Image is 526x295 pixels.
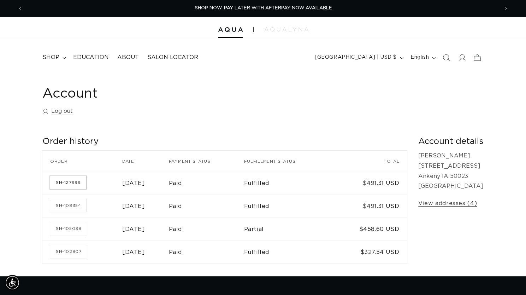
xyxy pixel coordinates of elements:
[244,151,334,172] th: Fulfillment status
[42,136,407,147] h2: Order history
[410,54,429,61] span: English
[122,226,145,232] time: [DATE]
[195,6,332,10] span: SHOP NOW. PAY LATER WITH AFTERPAY NOW AVAILABLE
[264,27,308,31] img: aqualyna.com
[498,2,514,15] button: Next announcement
[169,195,244,218] td: Paid
[334,241,407,264] td: $327.54 USD
[122,203,145,209] time: [DATE]
[244,195,334,218] td: Fulfilled
[42,151,122,172] th: Order
[169,218,244,241] td: Paid
[5,275,20,290] div: Accessibility Menu
[406,51,438,64] button: English
[38,50,69,65] summary: shop
[50,245,87,258] a: Order number SH-102807
[244,172,334,195] td: Fulfilled
[122,180,145,186] time: [DATE]
[117,54,139,61] span: About
[73,54,109,61] span: Education
[244,218,334,241] td: Partial
[438,50,454,65] summary: Search
[42,85,484,103] h1: Account
[12,2,28,15] button: Previous announcement
[143,50,202,65] a: Salon Locator
[50,199,87,212] a: Order number SH-108354
[113,50,143,65] a: About
[50,176,86,189] a: Order number SH-127999
[334,218,407,241] td: $458.60 USD
[244,241,334,264] td: Fulfilled
[122,151,169,172] th: Date
[69,50,113,65] a: Education
[311,51,406,64] button: [GEOGRAPHIC_DATA] | USD $
[418,136,484,147] h2: Account details
[50,222,87,235] a: Order number SH-105038
[334,151,407,172] th: Total
[169,172,244,195] td: Paid
[42,54,59,61] span: shop
[147,54,198,61] span: Salon Locator
[315,54,397,61] span: [GEOGRAPHIC_DATA] | USD $
[169,241,244,264] td: Paid
[42,106,73,116] a: Log out
[122,249,145,255] time: [DATE]
[218,27,243,32] img: Aqua Hair Extensions
[418,198,477,209] a: View addresses (4)
[334,195,407,218] td: $491.31 USD
[418,151,484,191] p: [PERSON_NAME] [STREET_ADDRESS] Ankeny IA 50023 [GEOGRAPHIC_DATA]
[169,151,244,172] th: Payment status
[334,172,407,195] td: $491.31 USD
